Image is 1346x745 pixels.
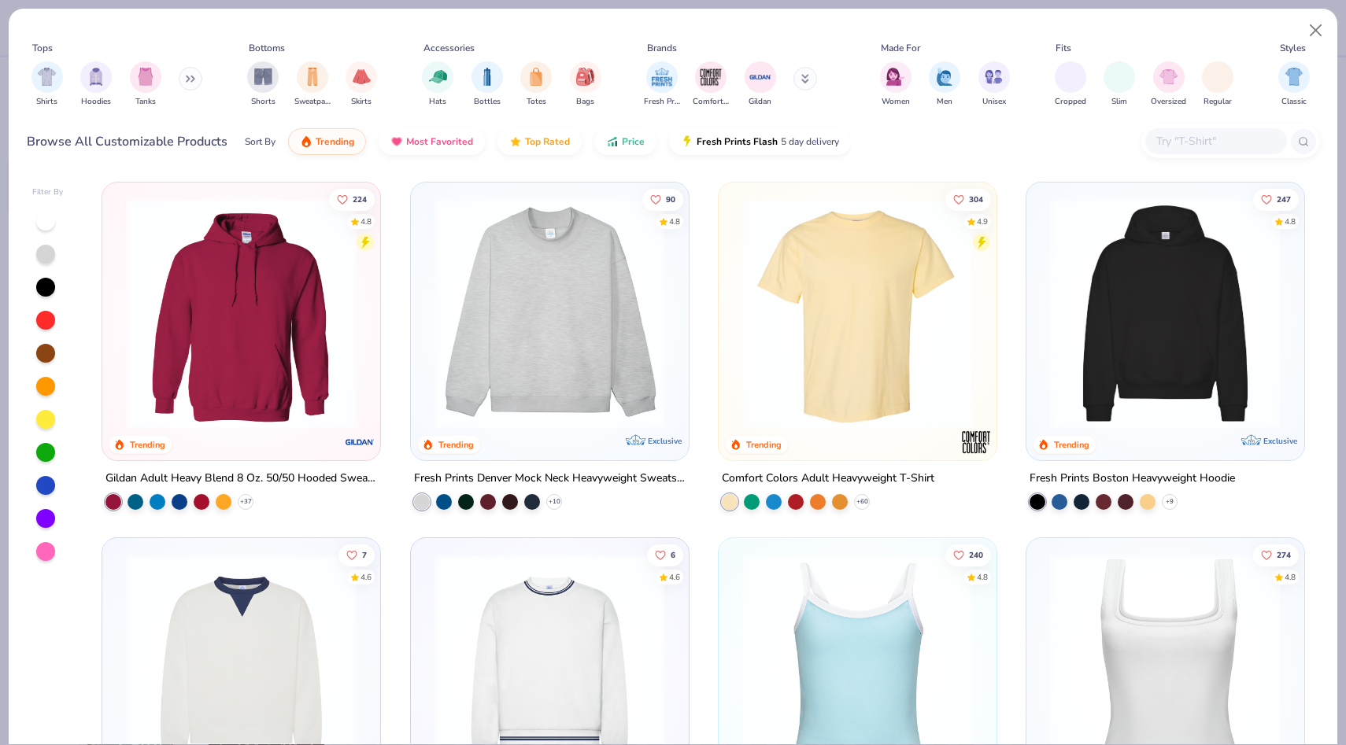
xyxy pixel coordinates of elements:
span: Totes [527,96,546,108]
button: filter button [1055,61,1086,108]
button: filter button [1278,61,1310,108]
div: Made For [881,41,920,55]
div: filter for Sweatpants [294,61,331,108]
button: Price [594,128,656,155]
div: filter for Slim [1104,61,1135,108]
div: 4.6 [668,572,679,584]
button: filter button [130,61,161,108]
button: filter button [570,61,601,108]
button: Like [329,188,375,210]
span: Cropped [1055,96,1086,108]
button: filter button [1202,61,1233,108]
span: 90 [665,195,675,203]
div: filter for Comfort Colors [693,61,729,108]
button: filter button [80,61,112,108]
img: Sweatpants Image [304,68,321,86]
div: 4.9 [977,216,988,227]
div: Styles [1280,41,1306,55]
button: Top Rated [497,128,582,155]
span: + 37 [240,497,252,507]
span: Most Favorited [406,135,473,148]
div: filter for Oversized [1151,61,1186,108]
button: Like [642,188,682,210]
span: Price [622,135,645,148]
span: 7 [362,551,367,559]
img: a90f7c54-8796-4cb2-9d6e-4e9644cfe0fe [673,198,919,429]
img: flash.gif [681,135,693,148]
button: Like [1253,544,1299,566]
span: Skirts [351,96,372,108]
img: Bags Image [576,68,593,86]
button: filter button [294,61,331,108]
img: e55d29c3-c55d-459c-bfd9-9b1c499ab3c6 [981,198,1227,429]
img: Tanks Image [137,68,154,86]
div: 4.8 [1285,216,1296,227]
button: Like [945,188,991,210]
div: filter for Bags [570,61,601,108]
img: Hats Image [429,68,447,86]
span: Top Rated [525,135,570,148]
button: filter button [929,61,960,108]
img: trending.gif [300,135,312,148]
img: Unisex Image [985,68,1003,86]
span: Comfort Colors [693,96,729,108]
img: 01756b78-01f6-4cc6-8d8a-3c30c1a0c8ac [118,198,364,429]
span: + 9 [1166,497,1174,507]
button: filter button [1104,61,1135,108]
img: Skirts Image [353,68,371,86]
div: filter for Skirts [346,61,377,108]
div: filter for Regular [1202,61,1233,108]
span: 274 [1277,551,1291,559]
button: filter button [520,61,552,108]
div: Bottoms [249,41,285,55]
button: filter button [247,61,279,108]
span: Hoodies [81,96,111,108]
button: filter button [880,61,912,108]
img: Women Image [886,68,904,86]
span: + 60 [856,497,867,507]
button: Most Favorited [379,128,485,155]
img: Shirts Image [38,68,56,86]
img: Shorts Image [254,68,272,86]
div: filter for Men [929,61,960,108]
div: filter for Fresh Prints [644,61,680,108]
div: Accessories [423,41,475,55]
img: Totes Image [527,68,545,86]
div: Brands [647,41,677,55]
img: Regular Image [1209,68,1227,86]
img: 91acfc32-fd48-4d6b-bdad-a4c1a30ac3fc [1042,198,1289,429]
div: Tops [32,41,53,55]
span: Fresh Prints [644,96,680,108]
img: Gildan Image [749,65,772,89]
span: + 10 [548,497,560,507]
span: Oversized [1151,96,1186,108]
div: 4.8 [977,572,988,584]
div: filter for Gildan [745,61,776,108]
img: Oversized Image [1159,68,1178,86]
img: Fresh Prints Image [650,65,674,89]
button: filter button [978,61,1010,108]
button: filter button [346,61,377,108]
div: Sort By [245,135,275,149]
div: Filter By [32,186,64,198]
button: filter button [422,61,453,108]
img: Slim Image [1111,68,1128,86]
span: Tanks [135,96,156,108]
div: Fresh Prints Denver Mock Neck Heavyweight Sweatshirt [414,469,686,489]
div: Comfort Colors Adult Heavyweight T-Shirt [722,469,934,489]
button: filter button [471,61,503,108]
span: Regular [1204,96,1232,108]
span: Gildan [749,96,771,108]
span: Hats [429,96,446,108]
div: Gildan Adult Heavy Blend 8 Oz. 50/50 Hooded Sweatshirt [105,469,377,489]
button: filter button [31,61,63,108]
span: Bottles [474,96,501,108]
div: filter for Hoodies [80,61,112,108]
div: 4.8 [361,216,372,227]
div: filter for Shirts [31,61,63,108]
button: Close [1301,16,1331,46]
span: 304 [969,195,983,203]
input: Try "T-Shirt" [1155,132,1276,150]
span: Unisex [982,96,1006,108]
span: Exclusive [648,436,682,446]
